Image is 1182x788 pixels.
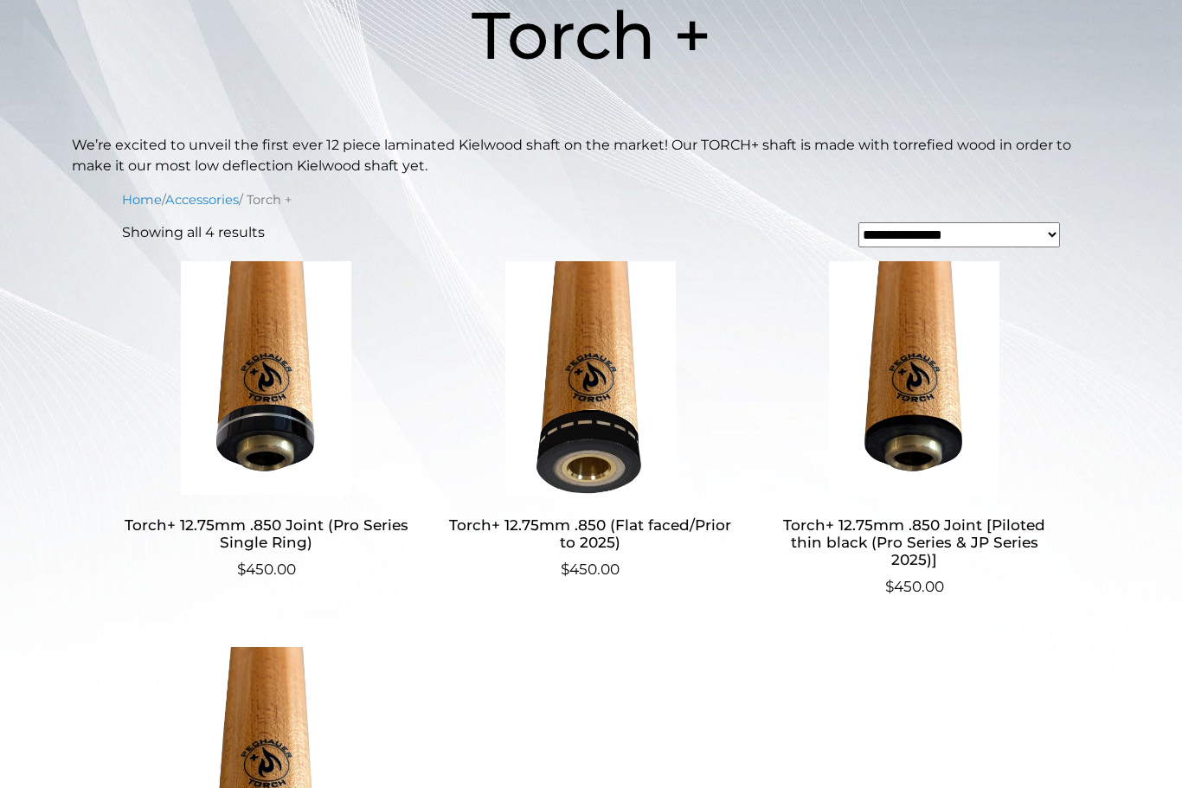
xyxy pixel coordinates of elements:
[122,261,410,580] a: Torch+ 12.75mm .850 Joint (Pro Series Single Ring) $450.00
[122,509,410,559] h2: Torch+ 12.75mm .850 Joint (Pro Series Single Ring)
[122,190,1060,209] nav: Breadcrumb
[165,192,239,208] a: Accessories
[770,261,1058,599] a: Torch+ 12.75mm .850 Joint [Piloted thin black (Pro Series & JP Series 2025)] $450.00
[770,509,1058,576] h2: Torch+ 12.75mm .850 Joint [Piloted thin black (Pro Series & JP Series 2025)]
[858,222,1060,247] select: Shop order
[885,578,894,595] span: $
[885,578,944,595] bdi: 450.00
[72,135,1110,176] p: We’re excited to unveil the first ever 12 piece laminated Kielwood shaft on the market! Our TORCH...
[446,261,735,495] img: Torch+ 12.75mm .850 (Flat faced/Prior to 2025)
[237,561,246,578] span: $
[770,261,1058,495] img: Torch+ 12.75mm .850 Joint [Piloted thin black (Pro Series & JP Series 2025)]
[122,261,410,495] img: Torch+ 12.75mm .850 Joint (Pro Series Single Ring)
[446,261,735,580] a: Torch+ 12.75mm .850 (Flat faced/Prior to 2025) $450.00
[561,561,569,578] span: $
[122,192,162,208] a: Home
[122,222,265,243] p: Showing all 4 results
[237,561,296,578] bdi: 450.00
[446,509,735,559] h2: Torch+ 12.75mm .850 (Flat faced/Prior to 2025)
[561,561,620,578] bdi: 450.00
